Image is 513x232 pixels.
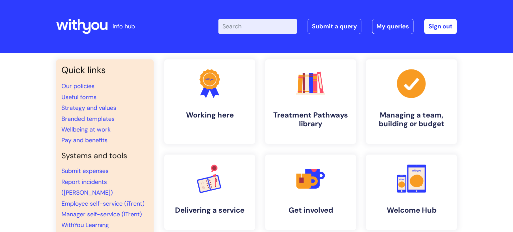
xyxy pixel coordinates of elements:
h4: Get involved [271,206,351,215]
a: Our policies [61,82,95,90]
a: Wellbeing at work [61,126,111,134]
input: Search [218,19,297,34]
h4: Treatment Pathways library [271,111,351,129]
a: Welcome Hub [366,155,457,230]
h4: Delivering a service [170,206,250,215]
h4: Managing a team, building or budget [371,111,452,129]
a: Managing a team, building or budget [366,59,457,144]
h4: Working here [170,111,250,120]
a: Manager self-service (iTrent) [61,210,142,218]
a: Treatment Pathways library [265,59,356,144]
a: Report incidents ([PERSON_NAME]) [61,178,113,197]
a: My queries [372,19,413,34]
p: info hub [113,21,135,32]
a: Get involved [265,155,356,230]
a: Useful forms [61,93,97,101]
a: Sign out [424,19,457,34]
a: Branded templates [61,115,115,123]
a: Submit a query [308,19,361,34]
a: WithYou Learning [61,221,109,229]
a: Pay and benefits [61,136,108,144]
a: Strategy and values [61,104,116,112]
div: | - [218,19,457,34]
h4: Systems and tools [61,151,148,161]
a: Delivering a service [164,155,255,230]
h4: Welcome Hub [371,206,452,215]
a: Working here [164,59,255,144]
h3: Quick links [61,65,148,75]
a: Employee self-service (iTrent) [61,200,145,208]
a: Submit expenses [61,167,109,175]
